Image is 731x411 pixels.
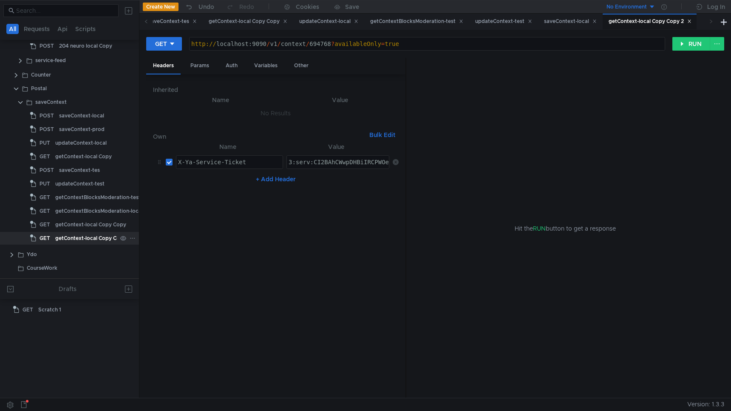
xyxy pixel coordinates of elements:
[55,137,107,149] div: updateContext-local
[59,109,104,122] div: saveContext-local
[247,58,284,74] div: Variables
[475,17,532,26] div: updateContext-test
[59,164,100,177] div: saveContext-tes
[40,40,54,52] span: POST
[55,218,126,231] div: getContext-local Copy Copy
[31,68,51,81] div: Counter
[40,123,54,136] span: POST
[155,39,167,49] div: GET
[533,225,546,232] span: RUN
[707,2,725,12] div: Log In
[40,109,54,122] span: POST
[55,232,130,245] div: getContext-local Copy Copy 2
[146,58,181,74] div: Headers
[184,58,216,74] div: Params
[38,303,61,316] div: Scratch 1
[59,40,112,52] div: 204 neuro local Copy
[35,96,67,108] div: saveContext
[220,0,260,13] button: Redo
[55,24,70,34] button: Api
[21,24,52,34] button: Requests
[40,137,50,149] span: PUT
[178,0,220,13] button: Undo
[55,150,112,163] div: getContext-local Copy
[672,37,710,51] button: RUN
[239,2,254,12] div: Redo
[40,205,50,217] span: GET
[27,262,57,274] div: CourseWork
[252,174,299,184] button: + Add Header
[345,4,359,10] div: Save
[55,191,141,204] div: getContextBlocksModeration-test
[153,131,366,142] h6: Own
[283,142,389,152] th: Value
[59,284,76,294] div: Drafts
[143,3,178,11] button: Create New
[173,142,283,152] th: Name
[6,24,19,34] button: All
[544,17,597,26] div: saveContext-local
[23,303,33,316] span: GET
[40,164,54,177] span: POST
[287,58,315,74] div: Other
[16,6,113,15] input: Search...
[146,37,182,51] button: GET
[40,218,50,231] span: GET
[55,177,105,190] div: updateContext-test
[153,85,399,95] h6: Inherited
[73,24,98,34] button: Scripts
[209,17,287,26] div: getContext-local Copy Copy
[219,58,244,74] div: Auth
[148,17,197,26] div: saveContext-tes
[370,17,463,26] div: getContextBlocksModeration-test
[687,398,724,411] span: Version: 1.3.3
[198,2,214,12] div: Undo
[366,130,399,140] button: Bulk Edit
[27,248,37,261] div: Ydo
[55,205,143,217] div: getContextBlocksModeration-local
[31,82,47,95] div: Postal
[261,109,291,117] nz-embed-empty: No Results
[40,150,50,163] span: GET
[296,2,319,12] div: Cookies
[609,17,691,26] div: getContext-local Copy Copy 2
[606,3,647,11] div: No Environment
[40,191,50,204] span: GET
[59,123,105,136] div: saveContext-prod
[515,224,616,233] span: Hit the button to get a response
[299,17,358,26] div: updateContext-local
[40,232,50,245] span: GET
[40,177,50,190] span: PUT
[35,54,66,67] div: service-feed
[281,95,399,105] th: Value
[160,95,281,105] th: Name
